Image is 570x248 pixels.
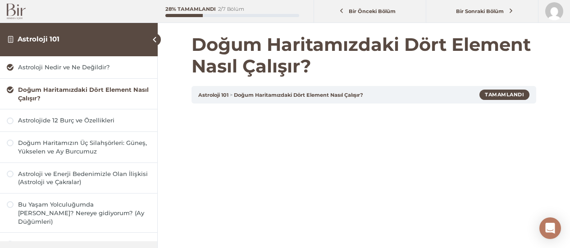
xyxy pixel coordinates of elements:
a: Doğum Haritamızdaki Dört Element Nasıl Çalışır? [7,86,150,103]
div: Tamamlandı [479,90,529,99]
div: Bu Yaşam Yolculuğumda [PERSON_NAME]? Nereye gidiyorum? (Ay Düğümleri) [18,200,150,225]
a: Doğum Haritamızdaki Dört Element Nasıl Çalışır? [234,92,363,98]
h1: Doğum Haritamızdaki Dört Element Nasıl Çalışır? [192,34,536,77]
a: Astrolojide 12 Burç ve Özellikleri [7,116,150,125]
a: Bu Yaşam Yolculuğumda [PERSON_NAME]? Nereye gidiyorum? (Ay Düğümleri) [7,200,150,225]
a: Bir Önceki Bölüm [316,3,424,20]
a: Astroloji 101 [18,35,59,43]
a: Astroloji 101 [198,92,228,98]
a: Bir Sonraki Bölüm [429,3,536,20]
img: Bir Logo [7,4,26,19]
div: 28% Tamamlandı [165,7,216,12]
a: Astroloji ve Enerji Bedenimizle Olan İlişkisi (Astroloji ve Çakralar) [7,170,150,187]
a: Doğum Haritamızın Üç Silahşörleri: Güneş, Yükselen ve Ay Burcumuz [7,139,150,156]
div: Astrolojide 12 Burç ve Özellikleri [18,116,150,125]
div: Doğum Haritamızın Üç Silahşörleri: Güneş, Yükselen ve Ay Burcumuz [18,139,150,156]
span: Bir Önceki Bölüm [344,8,401,14]
span: Bir Sonraki Bölüm [451,8,509,14]
div: Astroloji Nedir ve Ne Değildir? [18,63,150,72]
div: Astroloji ve Enerji Bedenimizle Olan İlişkisi (Astroloji ve Çakralar) [18,170,150,187]
div: Doğum Haritamızdaki Dört Element Nasıl Çalışır? [18,86,150,103]
div: 2/7 Bölüm [218,7,244,12]
a: Astroloji Nedir ve Ne Değildir? [7,63,150,72]
div: Open Intercom Messenger [539,217,561,239]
